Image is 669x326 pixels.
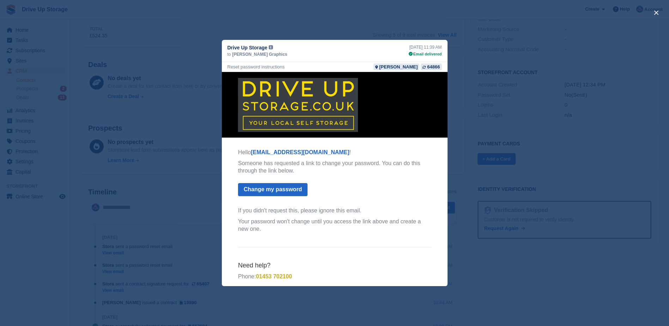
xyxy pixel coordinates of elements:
[16,189,209,198] h6: Need help?
[427,64,440,70] div: 64866
[16,201,209,209] p: Phone:
[227,64,285,70] div: Reset password instructions
[227,51,231,58] span: to
[16,135,209,143] p: If you didn't request this, please ignore this email.
[16,111,86,124] a: Change my password
[379,64,418,70] div: [PERSON_NAME]
[373,64,419,70] a: [PERSON_NAME]
[421,64,442,70] a: 64866
[651,7,662,18] button: close
[29,77,127,83] a: [EMAIL_ADDRESS][DOMAIN_NAME]
[409,51,442,57] div: Email delivered
[409,44,442,50] div: [DATE] 11:39 AM
[227,44,268,51] span: Drive Up Storage
[269,45,273,49] img: icon-info-grey-7440780725fd019a000dd9b08b2336e03edf1995a4989e88bcd33f0948082b44.svg
[16,88,209,103] p: Someone has requested a link to change your password. You can do this through the link below.
[16,77,209,84] p: Hello !
[16,146,209,161] p: Your password won't change until you access the link above and create a new one.
[232,51,287,58] span: [PERSON_NAME] Graphics
[16,6,136,60] img: Drive Up Storage Logo
[34,201,70,207] a: 01453 702100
